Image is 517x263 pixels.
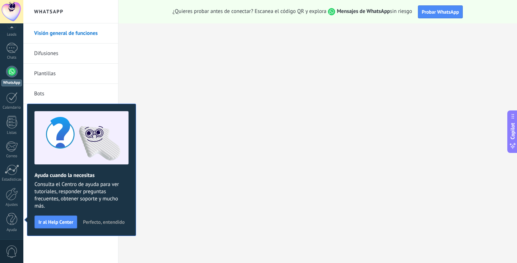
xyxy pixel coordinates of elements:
div: Estadísticas [1,177,22,182]
span: ¿Quieres probar antes de conectar? Escanea el código QR y explora sin riesgo [173,8,412,15]
div: Leads [1,32,22,37]
a: Bots [34,84,111,104]
button: Ir al Help Center [34,216,77,228]
li: Visión general de funciones [23,23,118,44]
div: Listas [1,131,22,135]
a: Visión general de funciones [34,23,111,44]
a: Difusiones [34,44,111,64]
span: Perfecto, entendido [83,219,125,225]
span: Consulta el Centro de ayuda para ver tutoriales, responder preguntas frecuentes, obtener soporte ... [34,181,129,210]
li: Plantillas [23,64,118,84]
div: Calendario [1,105,22,110]
div: Correo [1,154,22,159]
button: Probar WhatsApp [418,5,463,18]
button: Perfecto, entendido [80,217,128,227]
div: Ayuda [1,228,22,232]
div: Chats [1,55,22,60]
span: Copilot [509,123,516,139]
h2: Ayuda cuando la necesitas [34,172,129,179]
div: Ajustes [1,203,22,207]
li: Bots [23,84,118,104]
span: Ir al Help Center [38,219,73,225]
li: Difusiones [23,44,118,64]
a: Plantillas [34,64,111,84]
div: WhatsApp [1,80,22,86]
span: Probar WhatsApp [422,9,459,15]
strong: Mensajes de WhatsApp [337,8,390,15]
